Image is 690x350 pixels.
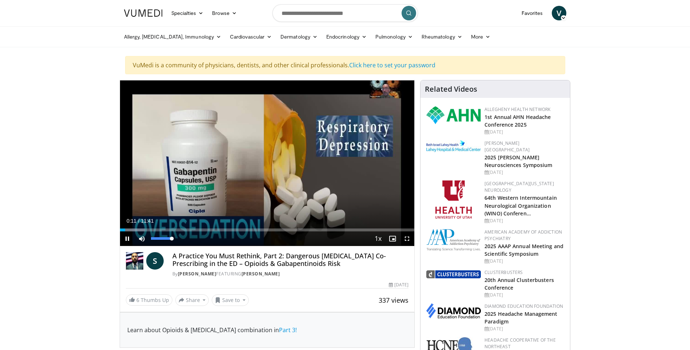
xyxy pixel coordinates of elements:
a: American Academy of Addiction Psychiatry [484,229,562,242]
p: Learn about Opioids & [MEDICAL_DATA] combination in [127,326,407,334]
a: Specialties [167,6,208,20]
button: Save to [212,294,249,306]
img: d0406666-9e5f-4b94-941b-f1257ac5ccaf.png.150x105_q85_autocrop_double_scale_upscale_version-0.2.png [426,303,481,318]
a: Allegheny Health Network [484,106,550,112]
div: [DATE] [484,169,564,176]
img: e7977282-282c-4444-820d-7cc2733560fd.jpg.150x105_q85_autocrop_double_scale_upscale_version-0.2.jpg [426,140,481,152]
button: Fullscreen [400,231,414,246]
a: 6 Thumbs Up [126,294,172,306]
a: [PERSON_NAME] [242,271,280,277]
img: 628ffacf-ddeb-4409-8647-b4d1102df243.png.150x105_q85_autocrop_double_scale_upscale_version-0.2.png [426,106,481,124]
a: S [146,252,164,270]
a: Browse [208,6,241,20]
a: Cardiovascular [226,29,276,44]
video-js: Video Player [120,80,415,246]
a: Rheumatology [417,29,467,44]
button: Pause [120,231,135,246]
div: By FEATURING [172,271,408,277]
span: 0:11 [127,218,136,224]
button: Playback Rate [371,231,385,246]
img: f6362829-b0a3-407d-a044-59546adfd345.png.150x105_q85_autocrop_double_scale_upscale_version-0.2.png [435,180,472,219]
input: Search topics, interventions [272,4,418,22]
button: Share [175,294,209,306]
div: [DATE] [484,292,564,298]
img: VuMedi Logo [124,9,163,17]
a: [PERSON_NAME][GEOGRAPHIC_DATA] [484,140,530,153]
a: Click here to set your password [349,61,435,69]
a: 20th Annual Clusterbusters Conference [484,277,554,291]
a: Allergy, [MEDICAL_DATA], Immunology [120,29,226,44]
div: [DATE] [389,282,408,288]
a: Dermatology [276,29,322,44]
div: [DATE] [484,218,564,224]
a: 2025 Headache Management Paradigm [484,310,557,325]
img: Dr. Sergey Motov [126,252,143,270]
a: Pulmonology [371,29,417,44]
a: [GEOGRAPHIC_DATA][US_STATE] Neurology [484,180,554,193]
img: d3be30b6-fe2b-4f13-a5b4-eba975d75fdd.png.150x105_q85_autocrop_double_scale_upscale_version-0.2.png [426,270,481,278]
a: [PERSON_NAME] [178,271,216,277]
span: 6 [136,297,139,303]
button: Mute [135,231,149,246]
a: Part 3! [279,326,297,334]
a: V [552,6,566,20]
a: 2025 [PERSON_NAME] Neurosciences Symposium [484,154,552,168]
div: [DATE] [484,326,564,332]
a: Clusterbusters [484,269,523,275]
button: Enable picture-in-picture mode [385,231,400,246]
span: 337 views [379,296,408,305]
a: Diamond Education Foundation [484,303,563,309]
div: [DATE] [484,258,564,265]
a: Endocrinology [322,29,371,44]
a: 1st Annual AHN Headache Conference 2025 [484,114,551,128]
a: 2025 AAAP Annual Meeting and Scientific Symposium [484,243,563,257]
a: More [467,29,495,44]
img: f7c290de-70ae-47e0-9ae1-04035161c232.png.150x105_q85_autocrop_double_scale_upscale_version-0.2.png [426,229,481,251]
a: Headache Cooperative of the Northeast [484,337,556,350]
span: / [138,218,140,224]
div: VuMedi is a community of physicians, dentists, and other clinical professionals. [125,56,565,74]
div: [DATE] [484,129,564,135]
h4: Related Videos [425,85,477,94]
div: Progress Bar [120,228,415,231]
div: Volume Level [151,237,172,240]
span: 11:41 [141,218,153,224]
a: 64th Western Intermountain Neurological Organization (WINO) Conferen… [484,194,557,216]
a: Favorites [517,6,547,20]
h4: A Practice You Must Rethink, Part 2: Dangerous [MEDICAL_DATA] Co-Prescribing in the ED – Opioids ... [172,252,408,268]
